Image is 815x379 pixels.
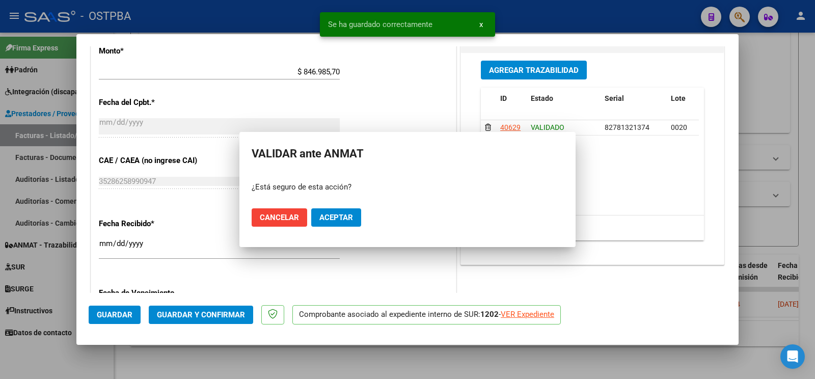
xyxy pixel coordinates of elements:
p: Fecha Recibido [99,218,204,230]
p: CAE / CAEA (no ingrese CAI) [99,155,204,167]
span: Se ha guardado correctamente [328,19,432,30]
span: VALIDADO [531,123,564,131]
p: Fecha de Vencimiento [99,287,204,299]
span: Agregar Trazabilidad [489,66,579,75]
datatable-header-cell: Lote [667,88,710,121]
span: 82781321374 [605,123,649,131]
p: Monto [99,45,204,57]
span: x [479,20,483,29]
datatable-header-cell: Serial [601,88,667,121]
button: Guardar y Confirmar [149,306,253,324]
span: Guardar [97,310,132,319]
p: ¿Está seguro de esta acción? [252,181,563,193]
span: Cancelar [260,213,299,222]
button: Guardar [89,306,141,324]
span: Estado [531,94,553,102]
div: Open Intercom Messenger [780,344,805,369]
div: TRAZABILIDAD ANMAT [461,53,724,264]
span: Guardar y Confirmar [157,310,245,319]
datatable-header-cell: ID [496,88,527,121]
button: Aceptar [311,208,361,227]
span: 0020 [671,123,687,131]
p: Comprobante asociado al expediente interno de SUR: - [292,305,561,325]
div: 1 total [481,215,704,241]
button: Agregar Trazabilidad [481,61,587,79]
div: 40629 [500,122,521,133]
p: Fecha del Cpbt. [99,97,204,109]
datatable-header-cell: Estado [527,88,601,121]
span: Serial [605,94,624,102]
span: ID [500,94,507,102]
strong: 1202 [480,310,499,319]
span: Lote [671,94,686,102]
span: Aceptar [319,213,353,222]
h2: VALIDAR ante ANMAT [252,144,563,164]
div: VER Expediente [501,309,554,320]
button: Cancelar [252,208,307,227]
